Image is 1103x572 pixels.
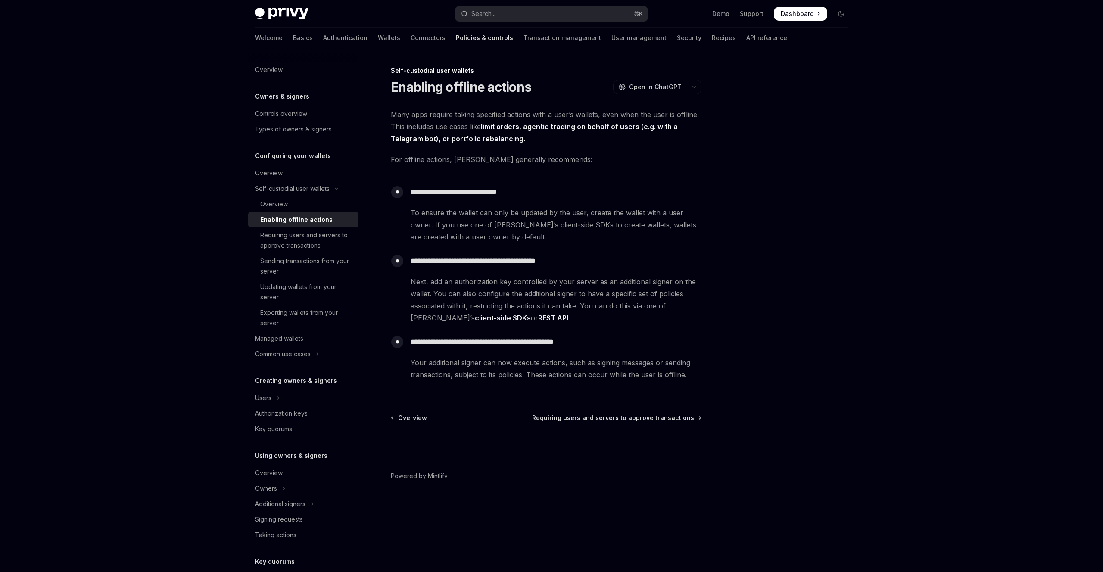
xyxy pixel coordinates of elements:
[255,109,307,119] div: Controls overview
[532,413,701,422] a: Requiring users and servers to approve transactions
[629,83,682,91] span: Open in ChatGPT
[411,357,701,381] span: Your additional signer can now execute actions, such as signing messages or sending transactions,...
[255,556,295,567] h5: Key quorums
[255,483,277,494] div: Owners
[248,305,358,331] a: Exporting wallets from your server
[248,227,358,253] a: Requiring users and servers to approve transactions
[391,109,701,145] span: Many apps require taking specified actions with a user’s wallets, even when the user is offline. ...
[248,390,358,406] button: Toggle Users section
[248,481,358,496] button: Toggle Owners section
[248,253,358,279] a: Sending transactions from your server
[248,165,358,181] a: Overview
[248,496,358,512] button: Toggle Additional signers section
[712,28,736,48] a: Recipes
[248,106,358,121] a: Controls overview
[260,214,333,225] div: Enabling offline actions
[255,151,331,161] h5: Configuring your wallets
[532,413,694,422] span: Requiring users and servers to approve transactions
[255,451,327,461] h5: Using owners & signers
[255,124,332,134] div: Types of owners & signers
[260,282,353,302] div: Updating wallets from your server
[260,199,288,209] div: Overview
[712,9,729,18] a: Demo
[255,349,311,359] div: Common use cases
[248,121,358,137] a: Types of owners & signers
[248,181,358,196] button: Toggle Self-custodial user wallets section
[255,530,296,540] div: Taking actions
[634,10,643,17] span: ⌘ K
[255,65,283,75] div: Overview
[455,6,648,22] button: Open search
[248,212,358,227] a: Enabling offline actions
[523,28,601,48] a: Transaction management
[391,79,531,95] h1: Enabling offline actions
[378,28,400,48] a: Wallets
[834,7,848,21] button: Toggle dark mode
[248,465,358,481] a: Overview
[398,413,427,422] span: Overview
[255,468,283,478] div: Overview
[613,80,687,94] button: Open in ChatGPT
[456,28,513,48] a: Policies & controls
[411,276,701,324] span: Next, add an authorization key controlled by your server as an additional signer on the wallet. Y...
[248,421,358,437] a: Key quorums
[411,207,701,243] span: To ensure the wallet can only be updated by the user, create the wallet with a user owner. If you...
[248,331,358,346] a: Managed wallets
[255,499,305,509] div: Additional signers
[255,168,283,178] div: Overview
[471,9,495,19] div: Search...
[260,308,353,328] div: Exporting wallets from your server
[255,376,337,386] h5: Creating owners & signers
[248,346,358,362] button: Toggle Common use cases section
[255,514,303,525] div: Signing requests
[255,408,308,419] div: Authorization keys
[260,230,353,251] div: Requiring users and servers to approve transactions
[774,7,827,21] a: Dashboard
[746,28,787,48] a: API reference
[255,8,308,20] img: dark logo
[248,196,358,212] a: Overview
[248,62,358,78] a: Overview
[411,28,446,48] a: Connectors
[248,512,358,527] a: Signing requests
[255,333,303,344] div: Managed wallets
[611,28,667,48] a: User management
[391,66,701,75] div: Self-custodial user wallets
[248,527,358,543] a: Taking actions
[677,28,701,48] a: Security
[255,91,309,102] h5: Owners & signers
[260,256,353,277] div: Sending transactions from your server
[475,314,531,323] a: client-side SDKs
[392,413,427,422] a: Overview
[255,183,330,194] div: Self-custodial user wallets
[781,9,814,18] span: Dashboard
[391,472,448,480] a: Powered by Mintlify
[538,314,568,323] a: REST API
[255,393,271,403] div: Users
[293,28,313,48] a: Basics
[740,9,763,18] a: Support
[255,424,292,434] div: Key quorums
[391,153,701,165] span: For offline actions, [PERSON_NAME] generally recommends:
[255,28,283,48] a: Welcome
[391,122,678,143] strong: limit orders, agentic trading on behalf of users (e.g. with a Telegram bot), or portfolio rebalan...
[323,28,368,48] a: Authentication
[248,279,358,305] a: Updating wallets from your server
[248,406,358,421] a: Authorization keys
